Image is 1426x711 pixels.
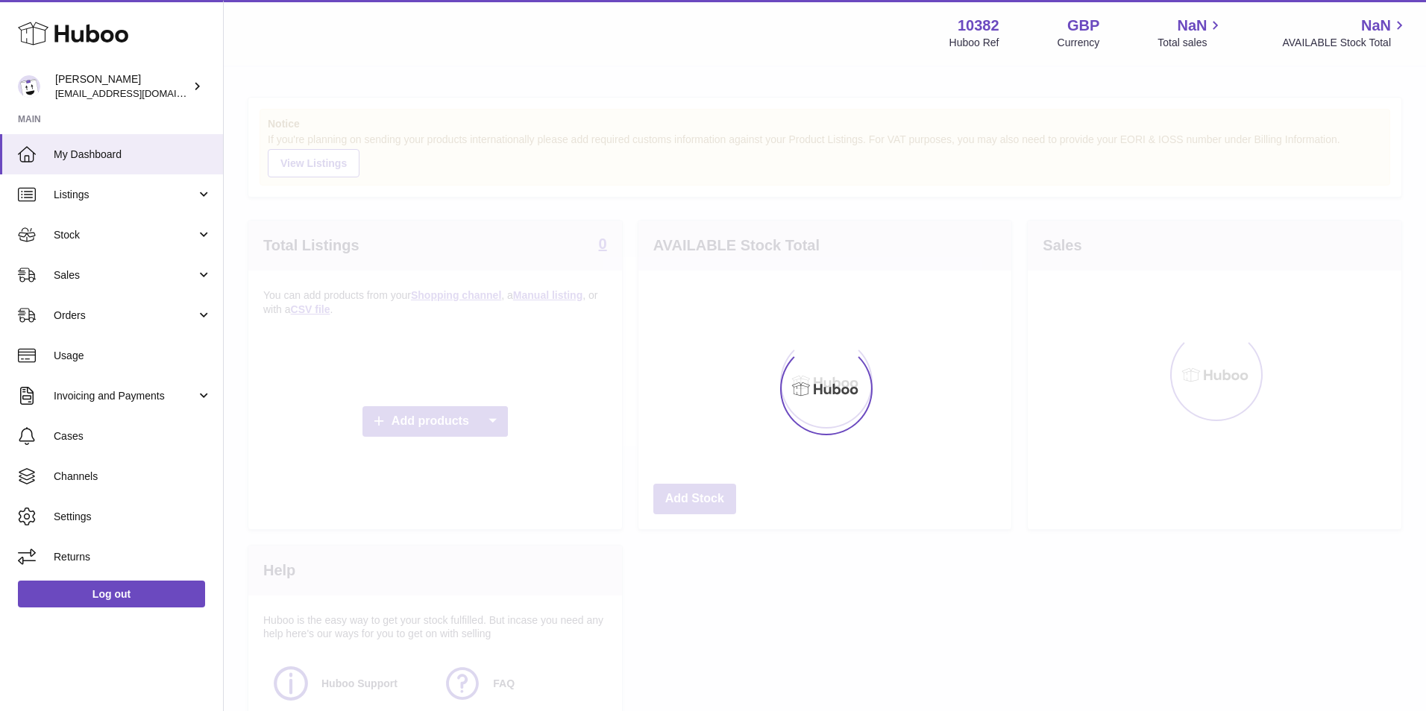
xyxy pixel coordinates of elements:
span: Invoicing and Payments [54,389,196,403]
span: Channels [54,470,212,484]
span: NaN [1177,16,1207,36]
span: My Dashboard [54,148,212,162]
span: Total sales [1158,36,1224,50]
span: Settings [54,510,212,524]
a: NaN AVAILABLE Stock Total [1282,16,1408,50]
span: Sales [54,268,196,282]
a: Log out [18,581,205,607]
span: Listings [54,188,196,202]
span: Returns [54,550,212,564]
div: Currency [1058,36,1100,50]
a: NaN Total sales [1158,16,1224,50]
div: [PERSON_NAME] [55,72,189,101]
strong: GBP [1067,16,1099,36]
span: Usage [54,349,212,363]
span: Cases [54,429,212,443]
span: [EMAIL_ADDRESS][DOMAIN_NAME] [55,87,219,99]
div: Huboo Ref [949,36,999,50]
span: Orders [54,309,196,323]
span: NaN [1361,16,1391,36]
span: Stock [54,228,196,242]
span: AVAILABLE Stock Total [1282,36,1408,50]
img: internalAdmin-10382@internal.huboo.com [18,75,40,98]
strong: 10382 [958,16,999,36]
